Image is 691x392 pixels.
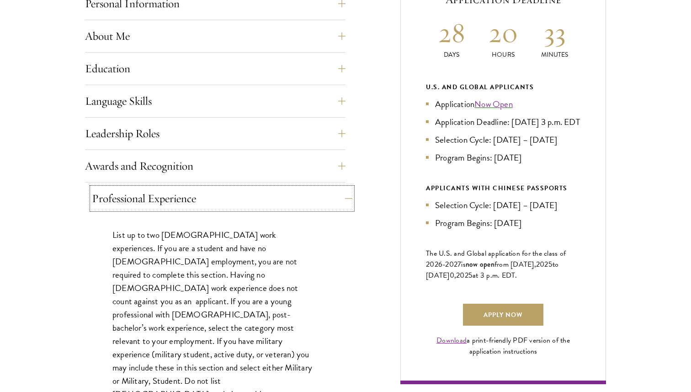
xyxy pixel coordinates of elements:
a: Download [436,335,467,346]
div: U.S. and Global Applicants [426,81,580,93]
span: 7 [457,259,461,270]
p: Hours [478,50,529,59]
li: Selection Cycle: [DATE] – [DATE] [426,199,580,212]
li: Application [426,97,580,111]
div: a print-friendly PDF version of the application instructions [426,335,580,357]
h2: 28 [426,16,478,50]
span: The U.S. and Global application for the class of 202 [426,248,566,270]
a: Now Open [474,97,513,111]
h2: 33 [529,16,580,50]
span: 0 [450,270,454,281]
span: 202 [536,259,548,270]
li: Program Begins: [DATE] [426,151,580,164]
button: Awards and Recognition [85,155,345,177]
h2: 20 [478,16,529,50]
li: Application Deadline: [DATE] 3 p.m. EDT [426,115,580,129]
button: Language Skills [85,90,345,112]
span: is [461,259,466,270]
span: 6 [438,259,442,270]
li: Selection Cycle: [DATE] – [DATE] [426,133,580,146]
span: to [DATE] [426,259,558,281]
span: 5 [468,270,473,281]
a: Apply Now [463,304,543,326]
span: now open [466,259,494,269]
span: , [454,270,456,281]
button: Leadership Roles [85,123,345,145]
span: 202 [456,270,468,281]
div: APPLICANTS WITH CHINESE PASSPORTS [426,183,580,194]
li: Program Begins: [DATE] [426,216,580,230]
p: Days [426,50,478,59]
button: About Me [85,25,345,47]
span: -202 [442,259,457,270]
button: Education [85,58,345,80]
button: Professional Experience [92,188,352,209]
span: from [DATE], [494,259,536,270]
span: 5 [548,259,553,270]
span: at 3 p.m. EDT. [473,270,517,281]
p: Minutes [529,50,580,59]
